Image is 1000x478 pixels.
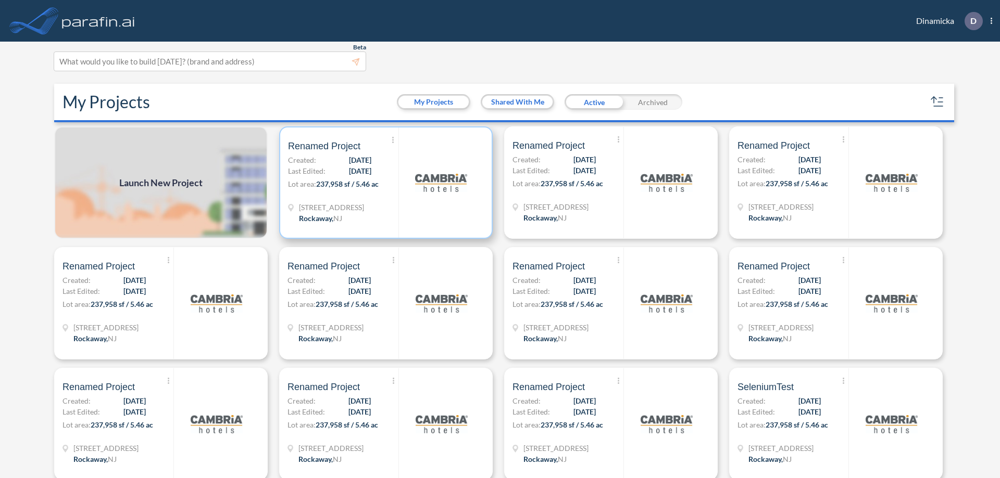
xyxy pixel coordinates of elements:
[565,94,623,110] div: Active
[73,322,139,333] span: 321 Mt Hope Ave
[541,179,603,188] span: 237,958 sf / 5.46 ac
[623,94,682,110] div: Archived
[512,286,550,296] span: Last Edited:
[748,213,783,222] span: Rockaway ,
[766,179,828,188] span: 237,958 sf / 5.46 ac
[108,455,117,463] span: NJ
[798,275,821,286] span: [DATE]
[573,286,596,296] span: [DATE]
[287,420,316,429] span: Lot area:
[63,260,135,273] span: Renamed Project
[288,154,316,165] span: Created:
[63,92,150,112] h2: My Projects
[737,420,766,429] span: Lot area:
[798,154,821,165] span: [DATE]
[333,334,342,343] span: NJ
[73,334,108,343] span: Rockaway ,
[523,443,589,454] span: 321 Mt Hope Ave
[641,157,693,209] img: logo
[523,201,589,212] span: 321 Mt Hope Ave
[798,165,821,176] span: [DATE]
[512,165,550,176] span: Last Edited:
[901,12,992,30] div: Dinamicka
[287,275,316,286] span: Created:
[287,300,316,308] span: Lot area:
[558,455,567,463] span: NJ
[523,322,589,333] span: 321 Mt Hope Ave
[523,212,567,223] div: Rockaway, NJ
[123,286,146,296] span: [DATE]
[748,212,792,223] div: Rockaway, NJ
[512,179,541,188] span: Lot area:
[288,140,360,152] span: Renamed Project
[298,454,342,464] div: Rockaway, NJ
[512,381,585,393] span: Renamed Project
[348,395,371,406] span: [DATE]
[523,334,558,343] span: Rockaway ,
[737,275,766,286] span: Created:
[748,334,783,343] span: Rockaway ,
[299,202,364,213] span: 321 Mt Hope Ave
[63,275,91,286] span: Created:
[91,420,153,429] span: 237,958 sf / 5.46 ac
[298,443,364,454] span: 321 Mt Hope Ave
[353,43,366,51] span: Beta
[398,96,469,108] button: My Projects
[54,126,268,239] a: Launch New Project
[512,300,541,308] span: Lot area:
[63,286,100,296] span: Last Edited:
[123,406,146,417] span: [DATE]
[63,300,91,308] span: Lot area:
[349,165,371,176] span: [DATE]
[298,333,342,344] div: Rockaway, NJ
[63,406,100,417] span: Last Edited:
[416,277,468,329] img: logo
[523,454,567,464] div: Rockaway, NJ
[348,286,371,296] span: [DATE]
[523,213,558,222] span: Rockaway ,
[287,260,360,273] span: Renamed Project
[737,260,810,273] span: Renamed Project
[748,443,814,454] span: 321 Mt Hope Ave
[512,139,585,152] span: Renamed Project
[512,260,585,273] span: Renamed Project
[523,333,567,344] div: Rockaway, NJ
[482,96,553,108] button: Shared With Me
[558,213,567,222] span: NJ
[333,455,342,463] span: NJ
[298,334,333,343] span: Rockaway ,
[929,94,946,110] button: sort
[748,454,792,464] div: Rockaway, NJ
[415,157,467,209] img: logo
[523,455,558,463] span: Rockaway ,
[316,179,379,188] span: 237,958 sf / 5.46 ac
[573,406,596,417] span: [DATE]
[54,126,268,239] img: add
[737,179,766,188] span: Lot area:
[541,300,603,308] span: 237,958 sf / 5.46 ac
[63,381,135,393] span: Renamed Project
[748,201,814,212] span: 321 Mt Hope Ave
[766,300,828,308] span: 237,958 sf / 5.46 ac
[348,275,371,286] span: [DATE]
[316,300,378,308] span: 237,958 sf / 5.46 ac
[573,165,596,176] span: [DATE]
[298,455,333,463] span: Rockaway ,
[737,286,775,296] span: Last Edited:
[349,154,371,165] span: [DATE]
[288,179,316,188] span: Lot area:
[783,455,792,463] span: NJ
[541,420,603,429] span: 237,958 sf / 5.46 ac
[737,381,794,393] span: SeleniumTest
[558,334,567,343] span: NJ
[748,333,792,344] div: Rockaway, NJ
[299,213,342,224] div: Rockaway, NJ
[119,176,203,190] span: Launch New Project
[512,420,541,429] span: Lot area:
[316,420,378,429] span: 237,958 sf / 5.46 ac
[748,322,814,333] span: 321 Mt Hope Ave
[512,275,541,286] span: Created:
[737,300,766,308] span: Lot area:
[573,395,596,406] span: [DATE]
[641,277,693,329] img: logo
